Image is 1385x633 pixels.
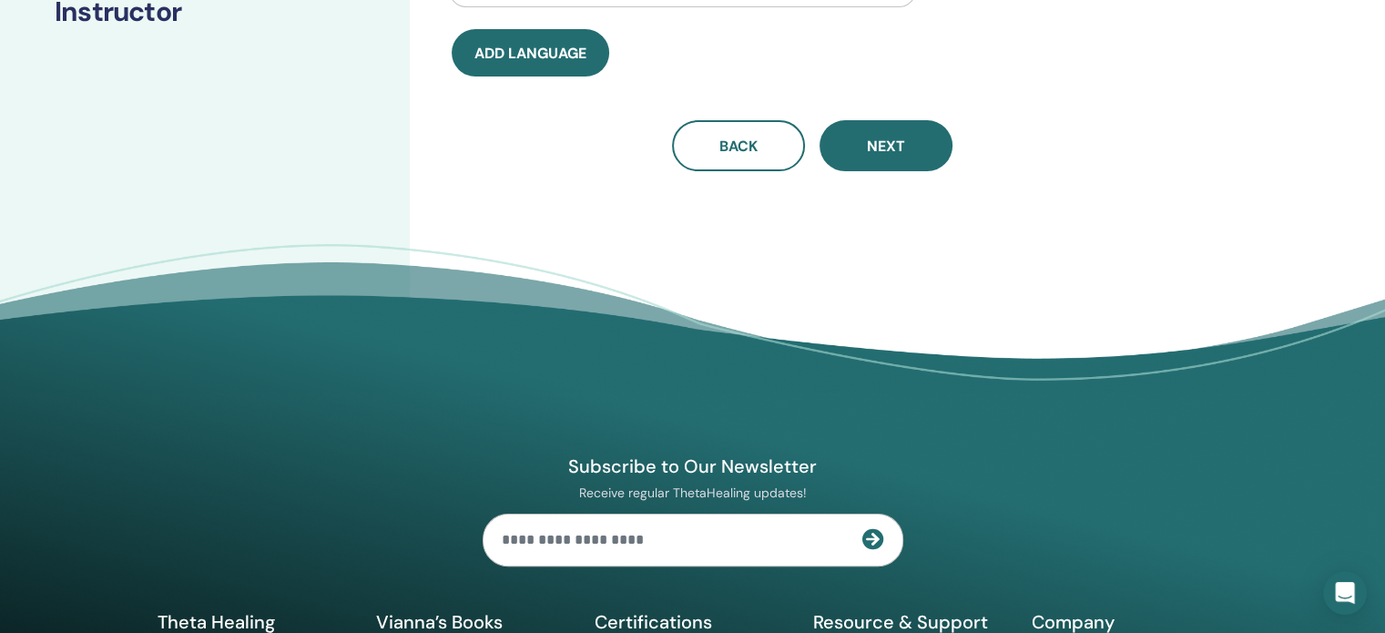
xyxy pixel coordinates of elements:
[820,120,952,171] button: Next
[474,44,586,63] span: Add language
[483,485,903,501] p: Receive regular ThetaHealing updates!
[483,454,903,478] h4: Subscribe to Our Newsletter
[867,137,905,156] span: Next
[719,137,758,156] span: Back
[672,120,805,171] button: Back
[1323,571,1367,615] div: Open Intercom Messenger
[452,29,609,77] button: Add language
